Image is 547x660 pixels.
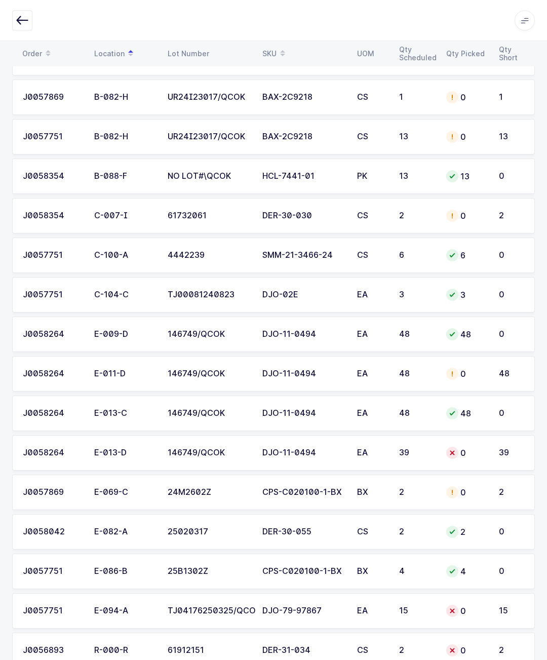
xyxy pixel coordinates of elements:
div: EA [357,290,387,299]
div: BAX-2C9218 [262,132,345,141]
div: NO LOT#\QCOK [168,172,250,181]
div: J0057751 [23,606,82,615]
div: 39 [399,448,434,457]
div: DJO-02E [262,290,345,299]
div: 4 [399,567,434,576]
div: DER-30-030 [262,211,345,220]
div: C-100-A [94,251,155,260]
div: CS [357,132,387,141]
div: 13 [446,170,487,182]
div: 0 [499,409,524,418]
div: 3 [399,290,434,299]
div: HCL-7441-01 [262,172,345,181]
div: 0 [499,330,524,339]
div: E-082-A [94,527,155,536]
div: J0058354 [23,211,82,220]
div: 3 [446,289,487,301]
div: EA [357,448,387,457]
div: 2 [499,646,524,655]
div: 0 [446,605,487,617]
div: Qty Picked [446,49,487,57]
div: 4442239 [168,251,250,260]
div: UOM [357,49,387,57]
div: UR24I23017/QCOK [168,93,250,102]
div: Qty Short [499,45,525,61]
div: E-009-D [94,330,155,339]
div: 1 [399,93,434,102]
div: 0 [499,290,524,299]
div: CS [357,93,387,102]
div: J0058264 [23,448,82,457]
div: 2 [399,527,434,536]
div: CPS-C020100-1-BX [262,488,345,497]
div: DJO-11-0494 [262,330,345,339]
div: EA [357,606,387,615]
div: 48 [399,409,434,418]
div: CPS-C020100-1-BX [262,567,345,576]
div: 2 [499,488,524,497]
div: 0 [499,251,524,260]
div: 24M2602Z [168,488,250,497]
div: E-011-D [94,369,155,378]
div: 13 [499,132,524,141]
div: DJO-11-0494 [262,409,345,418]
div: BAX-2C9218 [262,93,345,102]
div: 2 [499,211,524,220]
div: CS [357,211,387,220]
div: 0 [446,486,487,498]
div: 61912151 [168,646,250,655]
div: 25020317 [168,527,250,536]
div: BX [357,488,387,497]
div: 48 [446,328,487,340]
div: 0 [499,527,524,536]
div: B-082-H [94,93,155,102]
div: J0058264 [23,409,82,418]
div: J0057869 [23,93,82,102]
div: J0057751 [23,567,82,576]
div: PK [357,172,387,181]
div: DJO-11-0494 [262,369,345,378]
div: EA [357,369,387,378]
div: 13 [399,172,434,181]
div: C-007-I [94,211,155,220]
div: 6 [399,251,434,260]
div: B-082-H [94,132,155,141]
div: BX [357,567,387,576]
div: E-086-B [94,567,155,576]
div: J0058354 [23,172,82,181]
div: 15 [399,606,434,615]
div: 2 [399,488,434,497]
div: J0057751 [23,251,82,260]
div: 15 [499,606,524,615]
div: 0 [446,131,487,143]
div: UR24I23017/QCOK [168,132,250,141]
div: EA [357,409,387,418]
div: 146749/QCOK [168,409,250,418]
div: 13 [399,132,434,141]
div: 0 [446,91,487,103]
div: J0058264 [23,369,82,378]
div: TJ00081240823 [168,290,250,299]
div: C-104-C [94,290,155,299]
div: 0 [499,172,524,181]
div: J0057751 [23,290,82,299]
div: 146749/QCOK [168,448,250,457]
div: J0056893 [23,646,82,655]
div: Location [94,45,155,62]
div: J0057751 [23,132,82,141]
div: CS [357,646,387,655]
div: Order [22,45,82,62]
div: E-094-A [94,606,155,615]
div: TJ04176250325/QCOK [168,606,250,615]
div: 0 [446,210,487,222]
div: 6 [446,249,487,261]
div: 2 [399,646,434,655]
div: DER-30-055 [262,527,345,536]
div: 61732061 [168,211,250,220]
div: 2 [446,526,487,538]
div: 48 [399,330,434,339]
div: 0 [446,447,487,459]
div: B-088-F [94,172,155,181]
div: 48 [399,369,434,378]
div: 146749/QCOK [168,330,250,339]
